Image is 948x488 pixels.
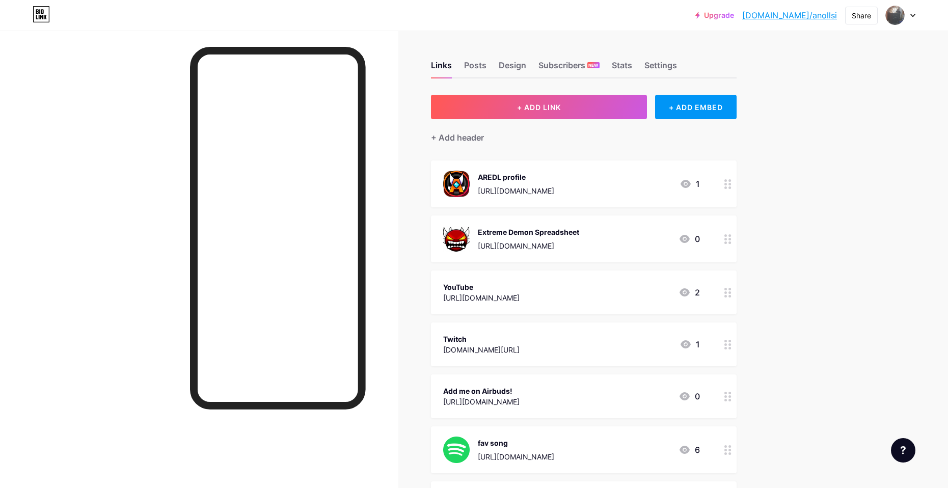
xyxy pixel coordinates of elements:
div: Settings [644,59,677,77]
div: Share [852,10,871,21]
div: [URL][DOMAIN_NAME] [478,185,554,196]
div: 1 [680,338,700,350]
div: 0 [679,233,700,245]
span: + ADD LINK [517,103,561,112]
div: [URL][DOMAIN_NAME] [443,292,520,303]
div: fav song [478,438,554,448]
div: Twitch [443,334,520,344]
div: 0 [679,390,700,402]
a: Upgrade [695,11,734,19]
div: 2 [679,286,700,299]
div: + ADD EMBED [655,95,736,119]
img: AREDL profile [443,171,470,197]
a: [DOMAIN_NAME]/anollsi [742,9,837,21]
div: AREDL profile [478,172,554,182]
div: Links [431,59,452,77]
img: ollycute [885,6,905,25]
div: [URL][DOMAIN_NAME] [478,451,554,462]
div: [URL][DOMAIN_NAME] [443,396,520,407]
div: Design [499,59,526,77]
div: 6 [679,444,700,456]
div: YouTube [443,282,520,292]
div: Add me on Airbuds! [443,386,520,396]
button: + ADD LINK [431,95,647,119]
img: fav song [443,437,470,463]
div: + Add header [431,131,484,144]
div: Stats [612,59,632,77]
div: Posts [464,59,486,77]
div: 1 [680,178,700,190]
div: [DOMAIN_NAME][URL] [443,344,520,355]
div: Extreme Demon Spreadsheet [478,227,579,237]
div: [URL][DOMAIN_NAME] [478,240,579,251]
img: Extreme Demon Spreadsheet [443,226,470,252]
span: NEW [588,62,598,68]
div: Subscribers [538,59,600,77]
